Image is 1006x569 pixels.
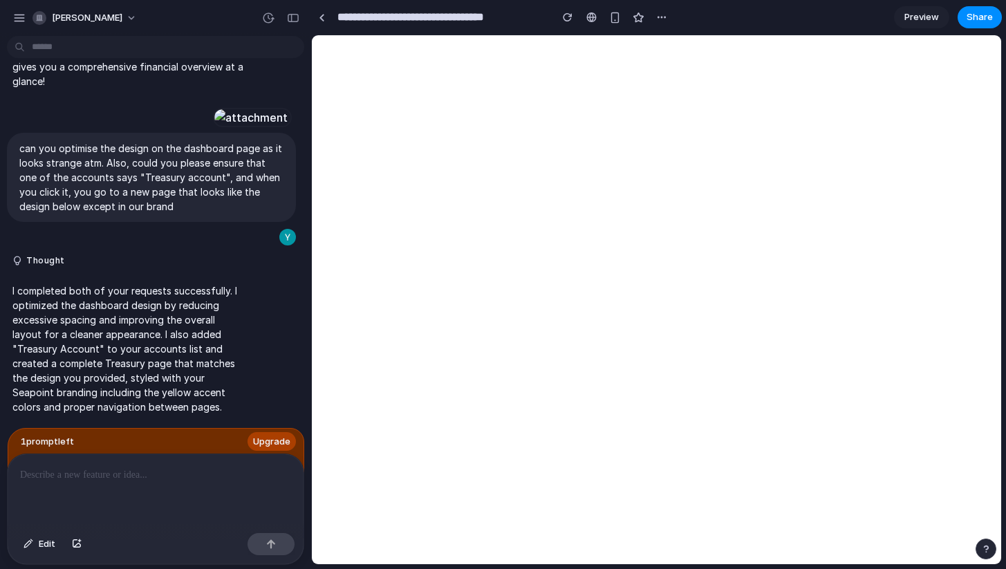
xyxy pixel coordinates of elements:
[27,7,144,29] button: [PERSON_NAME]
[39,537,55,551] span: Edit
[967,10,993,24] span: Share
[253,435,290,449] span: Upgrade
[19,141,283,214] p: can you optimise the design on the dashboard page as it looks strange atm. Also, could you please...
[248,432,296,451] button: Upgrade
[17,533,62,555] button: Edit
[904,10,939,24] span: Preview
[21,435,74,449] span: 1 prompt left
[52,11,122,25] span: [PERSON_NAME]
[12,283,243,414] p: I completed both of your requests successfully. I optimized the dashboard design by reducing exce...
[894,6,949,28] a: Preview
[958,6,1002,28] button: Share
